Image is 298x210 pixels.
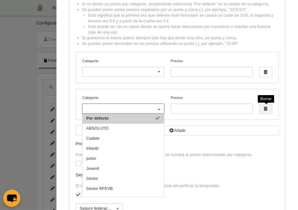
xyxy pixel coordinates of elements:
[86,166,99,171] span: Juvenil
[76,152,279,158] div: Puedes añadir opcionalmente un importe fijo que se sumará al precio seleccionado por categoría.
[82,95,164,100] label: Categoría
[171,67,253,77] input: Precios
[82,41,279,46] li: Se pueden poner decimales en los precios utilizando un punto (.), por ejemplo, "10.90".
[76,126,279,136] button: Añadir
[76,183,279,189] div: El importe del seguro se sumará a la primera licencia del perfil en la temporada.
[86,116,109,121] span: Por defecto
[171,104,253,114] input: Precios
[86,136,99,141] span: Cadete
[82,35,279,41] li: Si queremos el mismo precio siempre sólo hay que poner una cifra, sin punto y coma.
[86,146,98,151] span: Infantil
[82,58,164,64] label: Categoría
[82,7,279,35] li: Se pueden poner varios precios separados por un punto y coma (;), por ejemplo, "10;5;5;3".
[86,126,109,131] span: ABSOLUTO
[171,58,253,77] label: Precios
[86,176,98,181] span: Senior
[82,1,279,7] li: Si no tienes un precio por categoría, simplemente selecciona "Por defecto" en el campo de la cate...
[88,24,279,35] li: Esto puede ser útil en casos donde se quiere hacer descuentos por inscribirse o solicitar una lic...
[76,191,279,199] label: Añadir seguro
[3,190,20,207] button: chat-button
[76,172,279,178] div: Seguro:
[76,160,279,168] label: Añadir precio fijo
[171,95,253,114] label: Precios
[86,196,99,201] span: Sub 15
[86,156,96,161] span: junior
[88,13,279,24] li: Esto significa que la primera vez que rellenen este formulario se creará un coste de 10 €, la seg...
[76,141,279,147] div: Precio fijo:
[86,186,113,191] span: Senior RFEVB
